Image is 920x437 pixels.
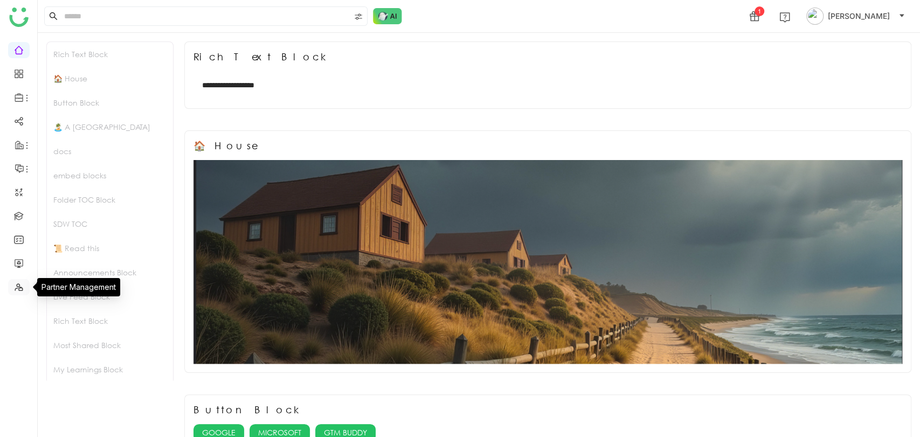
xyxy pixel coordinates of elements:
div: Folder TOC Block [47,188,173,212]
img: help.svg [779,12,790,23]
div: Rich Text Block [193,51,330,63]
div: 🏠 House [47,66,173,91]
span: [PERSON_NAME] [828,10,890,22]
img: search-type.svg [354,12,363,21]
div: Live Feed Block [47,285,173,309]
div: 🏝️ A [GEOGRAPHIC_DATA] [47,115,173,139]
div: SDW TOC [47,212,173,236]
div: 1 [755,6,764,16]
div: docs [47,139,173,163]
div: Rich Text Block [47,42,173,66]
div: Button Block [47,91,173,115]
button: [PERSON_NAME] [804,8,907,25]
div: Most Shared Block [47,333,173,357]
div: Rich Text Block [47,309,173,333]
div: 🏠 House [193,140,257,151]
div: Partner Management [37,278,120,296]
div: Announcements Block [47,260,173,285]
img: 68553b2292361c547d91f02a [193,160,902,364]
img: avatar [806,8,824,25]
img: ask-buddy-normal.svg [373,8,402,24]
div: embed blocks [47,163,173,188]
img: logo [9,8,29,27]
div: My Learnings Block [47,357,173,381]
div: Button Block [193,404,303,415]
div: 📜 Read this [47,236,173,260]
